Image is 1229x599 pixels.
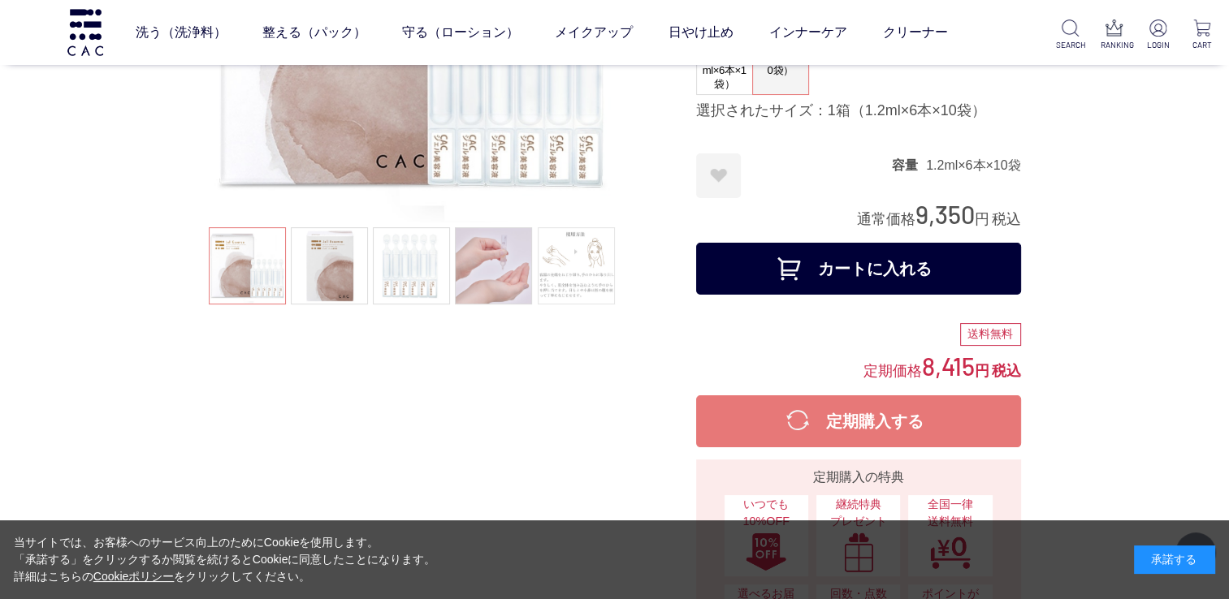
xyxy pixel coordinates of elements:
span: 全国一律 送料無料 [916,496,984,531]
span: 通常価格 [857,211,915,227]
div: 送料無料 [960,323,1021,346]
div: 選択されたサイズ：1箱（1.2ml×6本×10袋） [696,101,1021,121]
p: RANKING [1100,39,1128,51]
div: 当サイトでは、お客様へのサービス向上のためにCookieを使用します。 「承諾する」をクリックするか閲覧を続けるとCookieに同意したことになります。 詳細はこちらの をクリックしてください。 [14,534,436,585]
a: お気に入りに登録する [696,153,741,198]
a: RANKING [1100,19,1128,51]
p: CART [1188,39,1216,51]
span: 定期価格 [863,361,922,379]
a: CART [1188,19,1216,51]
span: 8,415 [922,351,975,381]
span: 税込 [992,211,1021,227]
a: 整える（パック） [262,10,366,55]
span: 税込 [992,363,1021,379]
a: LOGIN [1144,19,1172,51]
span: 9,350 [915,199,975,229]
a: インナーケア [768,10,846,55]
button: 定期購入する [696,395,1021,447]
a: クリーナー [882,10,947,55]
dd: 1.2ml×6本×10袋 [926,157,1021,174]
a: メイクアップ [554,10,632,55]
p: LOGIN [1144,39,1172,51]
a: 守る（ローション） [401,10,518,55]
dt: 容量 [892,157,926,174]
a: 日やけ止め [668,10,733,55]
span: 円 [975,211,989,227]
button: カートに入れる [696,243,1021,295]
a: Cookieポリシー [93,570,175,583]
div: 承諾する [1134,545,1215,574]
p: SEARCH [1056,39,1084,51]
span: 継続特典 プレゼント [824,496,892,531]
div: 定期購入の特典 [703,468,1015,487]
span: いつでも10%OFF [733,496,800,531]
img: logo [65,9,106,55]
a: 洗う（洗浄料） [135,10,226,55]
a: SEARCH [1056,19,1084,51]
span: 円 [975,363,989,379]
